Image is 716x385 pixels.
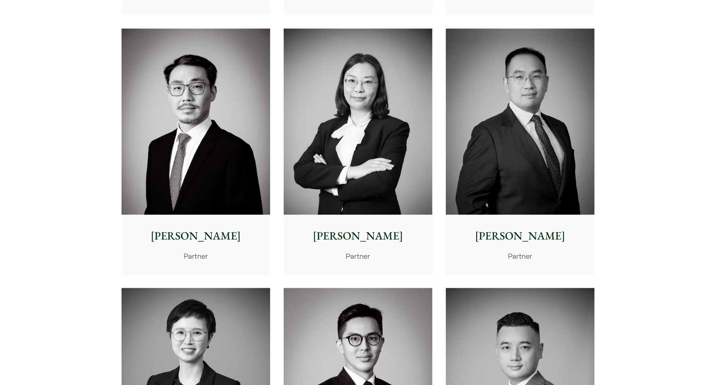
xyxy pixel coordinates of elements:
[128,228,264,244] p: [PERSON_NAME]
[284,29,432,275] a: [PERSON_NAME] Partner
[446,29,594,275] a: [PERSON_NAME] Partner
[290,251,426,261] p: Partner
[122,29,270,275] a: [PERSON_NAME] Partner
[452,251,588,261] p: Partner
[128,251,264,261] p: Partner
[290,228,426,244] p: [PERSON_NAME]
[452,228,588,244] p: [PERSON_NAME]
